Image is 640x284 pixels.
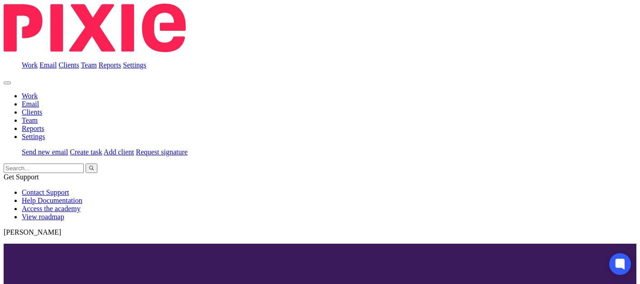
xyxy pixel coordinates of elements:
a: Access the academy [22,205,81,212]
a: Contact Support [22,188,69,196]
a: Create task [70,148,102,156]
a: Settings [22,133,45,140]
a: Add client [104,148,134,156]
a: Team [81,61,96,69]
a: View roadmap [22,213,64,221]
a: Settings [123,61,147,69]
a: Send new email [22,148,68,156]
a: Help Documentation [22,197,82,204]
span: Get Support [4,173,39,181]
a: Clients [58,61,79,69]
button: Search [86,164,97,173]
a: Reports [99,61,121,69]
a: Work [22,61,38,69]
a: Reports [22,125,44,132]
a: Clients [22,108,42,116]
img: Pixie [4,4,186,52]
a: Request signature [136,148,188,156]
a: Email [22,100,39,108]
a: Work [22,92,38,100]
a: Email [39,61,57,69]
a: Team [22,116,38,124]
input: Search [4,164,84,173]
p: [PERSON_NAME] [4,228,636,236]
